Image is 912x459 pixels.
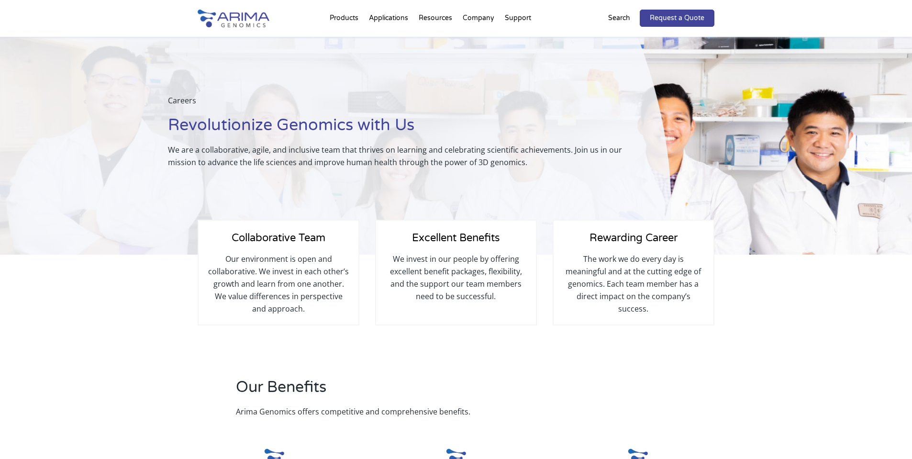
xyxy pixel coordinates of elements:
[236,405,578,418] p: Arima Genomics offers competitive and comprehensive benefits.
[236,377,578,405] h2: Our Benefits
[412,232,500,244] span: Excellent Benefits
[608,12,630,24] p: Search
[640,10,714,27] a: Request a Quote
[198,10,269,27] img: Arima-Genomics-logo
[232,232,325,244] span: Collaborative Team
[208,253,349,315] p: Our environment is open and collaborative. We invest in each other’s growth and learn from one an...
[168,144,647,168] p: We are a collaborative, agile, and inclusive team that thrives on learning and celebrating scient...
[386,253,526,302] p: We invest in our people by offering excellent benefit packages, flexibility, and the support our ...
[168,94,647,114] p: Careers
[589,232,678,244] span: Rewarding Career
[168,114,647,144] h1: Revolutionize Genomics with Us
[563,253,704,315] p: The work we do every day is meaningful and at the cutting edge of genomics. Each team member has ...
